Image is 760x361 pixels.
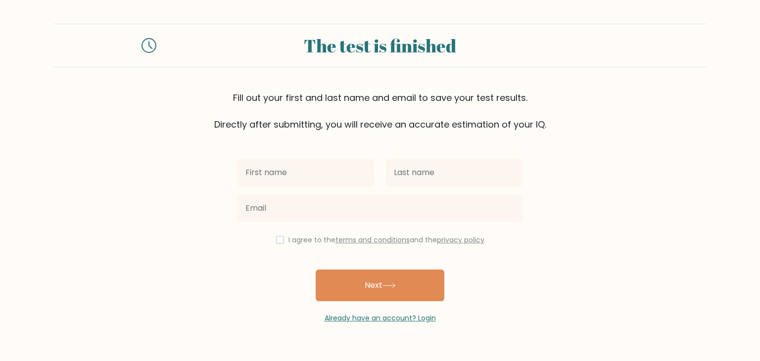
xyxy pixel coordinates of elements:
[335,235,410,245] a: terms and conditions
[325,313,436,323] a: Already have an account? Login
[288,235,484,245] label: I agree to the and the
[168,32,592,59] div: The test is finished
[53,91,707,131] div: Fill out your first and last name and email to save your test results. Directly after submitting,...
[386,159,522,186] input: Last name
[437,235,484,245] a: privacy policy
[237,194,522,222] input: Email
[316,270,444,301] button: Next
[237,159,374,186] input: First name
